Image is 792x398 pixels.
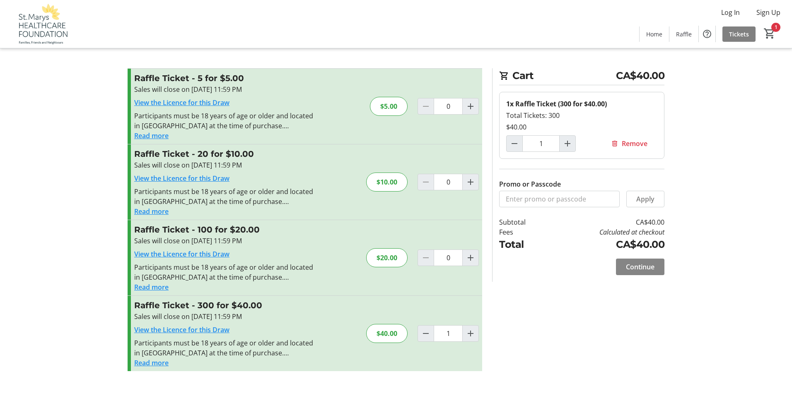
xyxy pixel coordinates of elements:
div: $40.00 [506,122,657,132]
span: Tickets [729,30,749,38]
button: Decrement by one [507,136,522,151]
td: Fees [499,227,547,237]
input: Raffle Ticket Quantity [434,98,463,115]
input: Raffle Ticket Quantity [434,325,463,342]
span: Sign Up [756,7,780,17]
button: Read more [134,282,169,292]
a: Tickets [722,26,756,42]
a: Raffle [669,26,698,42]
td: Calculated at checkout [547,227,664,237]
input: Raffle Ticket Quantity [434,249,463,266]
div: Participants must be 18 years of age or older and located in [GEOGRAPHIC_DATA] at the time of pur... [134,111,315,131]
button: Decrement by one [418,326,434,341]
button: Remove [601,135,657,152]
div: Participants must be 18 years of age or older and located in [GEOGRAPHIC_DATA] at the time of pur... [134,187,315,206]
span: CA$40.00 [616,68,664,83]
button: Apply [626,191,664,207]
button: Cart [762,26,777,41]
span: Raffle [676,30,692,38]
button: Continue [616,259,664,275]
button: Increment by one [463,98,478,114]
div: Participants must be 18 years of age or older and located in [GEOGRAPHIC_DATA] at the time of pur... [134,262,315,282]
div: Total Tickets: 300 [506,110,657,120]
button: Read more [134,358,169,368]
button: Increment by one [463,326,478,341]
span: Continue [626,262,654,272]
h3: Raffle Ticket - 5 for $5.00 [134,72,315,84]
button: Increment by one [560,136,575,151]
div: 1x Raffle Ticket (300 for $40.00) [506,99,657,109]
td: Total [499,237,547,252]
h3: Raffle Ticket - 20 for $10.00 [134,148,315,160]
div: Sales will close on [DATE] 11:59 PM [134,312,315,321]
h3: Raffle Ticket - 300 for $40.00 [134,299,315,312]
span: Log In [721,7,740,17]
a: View the Licence for this Draw [134,98,229,107]
button: Help [699,26,715,42]
button: Sign Up [750,6,787,19]
td: CA$40.00 [547,217,664,227]
img: St. Marys Healthcare Foundation's Logo [5,3,79,45]
div: $40.00 [366,324,408,343]
span: Remove [622,139,647,149]
div: Participants must be 18 years of age or older and located in [GEOGRAPHIC_DATA] at the time of pur... [134,338,315,358]
td: Subtotal [499,217,547,227]
button: Read more [134,206,169,216]
div: Sales will close on [DATE] 11:59 PM [134,84,315,94]
input: Enter promo or passcode [499,191,620,207]
button: Log In [715,6,746,19]
a: Home [640,26,669,42]
div: $5.00 [370,97,408,116]
button: Increment by one [463,250,478,266]
span: Apply [636,194,654,204]
td: CA$40.00 [547,237,664,252]
a: View the Licence for this Draw [134,249,229,259]
div: Sales will close on [DATE] 11:59 PM [134,160,315,170]
input: Raffle Ticket Quantity [434,174,463,190]
button: Read more [134,131,169,141]
a: View the Licence for this Draw [134,174,229,183]
label: Promo or Passcode [499,179,561,189]
button: Increment by one [463,174,478,190]
div: Sales will close on [DATE] 11:59 PM [134,236,315,246]
a: View the Licence for this Draw [134,325,229,334]
h3: Raffle Ticket - 100 for $20.00 [134,223,315,236]
h2: Cart [499,68,664,85]
div: $20.00 [366,248,408,267]
span: Home [646,30,662,38]
input: Raffle Ticket (300 for $40.00) Quantity [522,135,560,152]
div: $10.00 [366,173,408,192]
